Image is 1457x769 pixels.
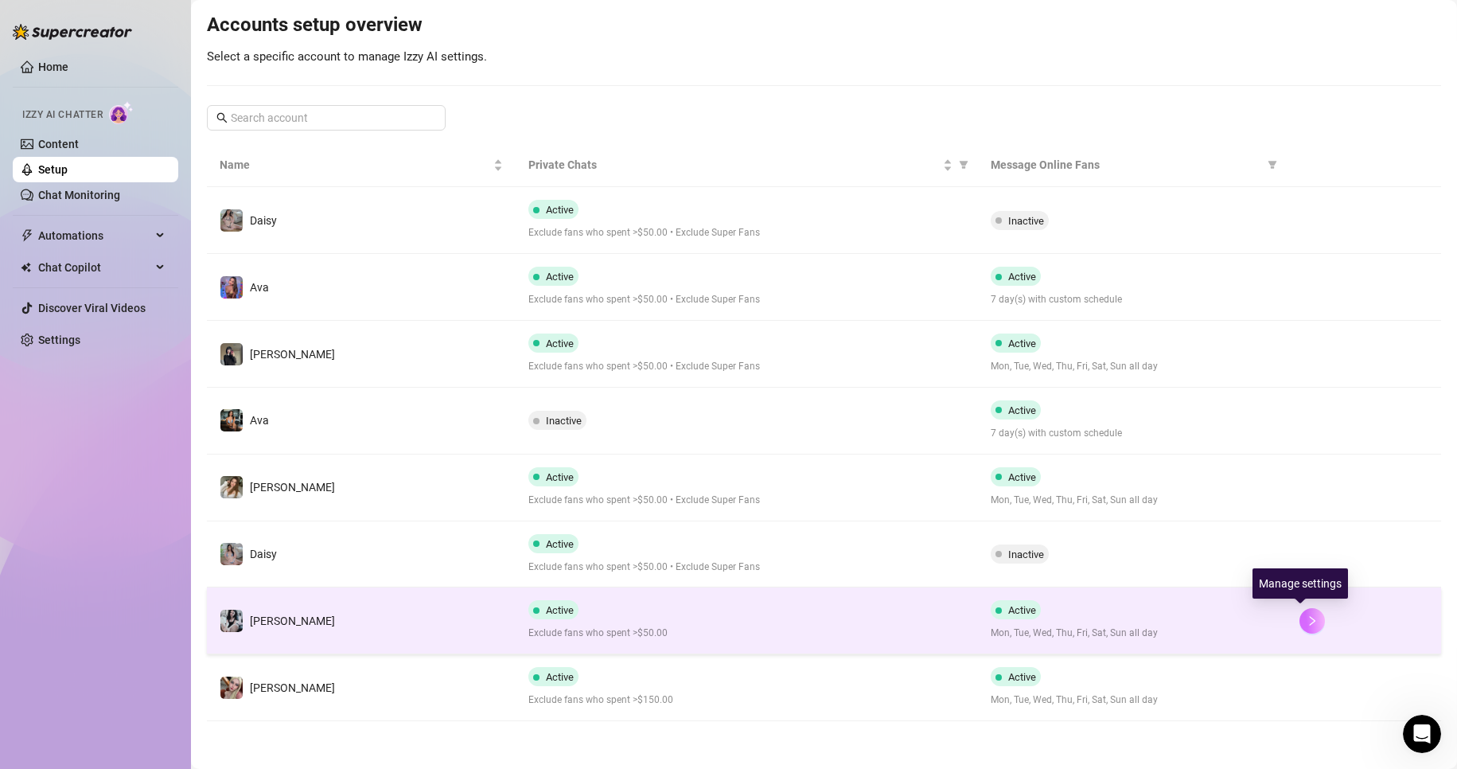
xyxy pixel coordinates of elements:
[207,13,1441,38] h3: Accounts setup overview
[1008,471,1036,483] span: Active
[16,221,283,237] p: Izzy - AI Chatter
[546,671,574,683] span: Active
[528,359,966,374] span: Exclude fans who spent >$50.00 • Exclude Super Fans
[23,537,56,548] span: Home
[546,338,574,349] span: Active
[956,153,972,177] span: filter
[21,262,31,273] img: Chat Copilot
[1264,153,1280,177] span: filter
[528,626,966,641] span: Exclude fans who spent >$50.00
[92,537,147,548] span: Messages
[159,497,239,560] button: Help
[220,610,243,632] img: Sadie
[250,414,269,427] span: Ava
[1008,404,1036,416] span: Active
[546,471,574,483] span: Active
[1008,671,1036,683] span: Active
[250,481,335,494] span: [PERSON_NAME]
[1403,715,1441,753] iframe: Intercom live chat
[16,178,68,195] span: 5 articles
[22,107,103,123] span: Izzy AI Chatter
[1268,160,1277,170] span: filter
[207,49,487,64] span: Select a specific account to manage Izzy AI settings.
[991,292,1274,307] span: 7 day(s) with custom schedule
[1307,615,1318,627] span: right
[546,271,574,283] span: Active
[16,158,283,175] p: Onboarding to Supercreator
[10,40,308,71] input: Search for help
[216,112,228,123] span: search
[250,615,335,627] span: [PERSON_NAME]
[16,303,283,319] p: CRM, Chatting and Management Tools
[220,209,243,232] img: Daisy
[1008,338,1036,349] span: Active
[231,109,423,127] input: Search account
[16,322,283,356] p: Learn about the Supercreator platform and its features
[546,415,582,427] span: Inactive
[10,40,308,71] div: Search for helpSearch for help
[38,138,79,150] a: Content
[16,240,283,257] p: Learn about our AI Chatter - Izzy
[991,693,1274,708] span: Mon, Tue, Wed, Thu, Fri, Sat, Sun all day
[80,497,159,560] button: Messages
[220,156,490,174] span: Name
[16,483,283,500] p: Billing
[220,476,243,498] img: Paige
[21,229,33,242] span: thunderbolt
[38,255,151,280] span: Chat Copilot
[16,441,74,458] span: 13 articles
[546,204,574,216] span: Active
[546,604,574,616] span: Active
[220,276,243,299] img: Ava
[528,560,966,575] span: Exclude fans who spent >$50.00 • Exclude Super Fans
[139,6,182,33] h1: Help
[991,359,1274,374] span: Mon, Tue, Wed, Thu, Fri, Sat, Sun all day
[16,93,302,112] h2: 5 collections
[38,223,151,248] span: Automations
[220,543,243,565] img: Daisy
[528,493,966,508] span: Exclude fans who spent >$50.00 • Exclude Super Fans
[38,189,120,201] a: Chat Monitoring
[546,538,574,550] span: Active
[207,143,516,187] th: Name
[528,225,966,240] span: Exclude fans who spent >$50.00 • Exclude Super Fans
[38,61,68,73] a: Home
[991,156,1261,174] span: Message Online Fans
[991,626,1274,641] span: Mon, Tue, Wed, Thu, Fri, Sat, Sun all day
[220,677,243,699] img: Anna
[528,693,966,708] span: Exclude fans who spent >$150.00
[38,302,146,314] a: Discover Viral Videos
[38,163,68,176] a: Setup
[991,493,1274,508] span: Mon, Tue, Wed, Thu, Fri, Sat, Sun all day
[16,421,283,438] p: Answers to your common questions
[185,537,213,548] span: Help
[16,359,74,376] span: 12 articles
[1252,568,1348,599] div: Manage settings
[528,292,966,307] span: Exclude fans who spent >$50.00 • Exclude Super Fans
[220,409,243,431] img: Ava
[1008,548,1044,560] span: Inactive
[991,426,1274,441] span: 7 day(s) with custom schedule
[38,334,80,346] a: Settings
[250,281,269,294] span: Ava
[109,101,134,124] img: AI Chatter
[16,260,68,277] span: 3 articles
[1008,271,1036,283] span: Active
[1008,215,1044,227] span: Inactive
[528,156,941,174] span: Private Chats
[1299,608,1325,634] button: right
[250,348,335,361] span: [PERSON_NAME]
[516,143,979,187] th: Private Chats
[16,401,283,418] p: Frequently Asked Questions
[16,139,283,155] p: Getting Started
[263,537,294,548] span: News
[1008,604,1036,616] span: Active
[959,160,968,170] span: filter
[220,343,243,365] img: Anna
[250,681,335,694] span: [PERSON_NAME]
[13,24,132,40] img: logo-BBDzfeDw.svg
[250,214,277,227] span: Daisy
[239,497,318,560] button: News
[250,548,277,560] span: Daisy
